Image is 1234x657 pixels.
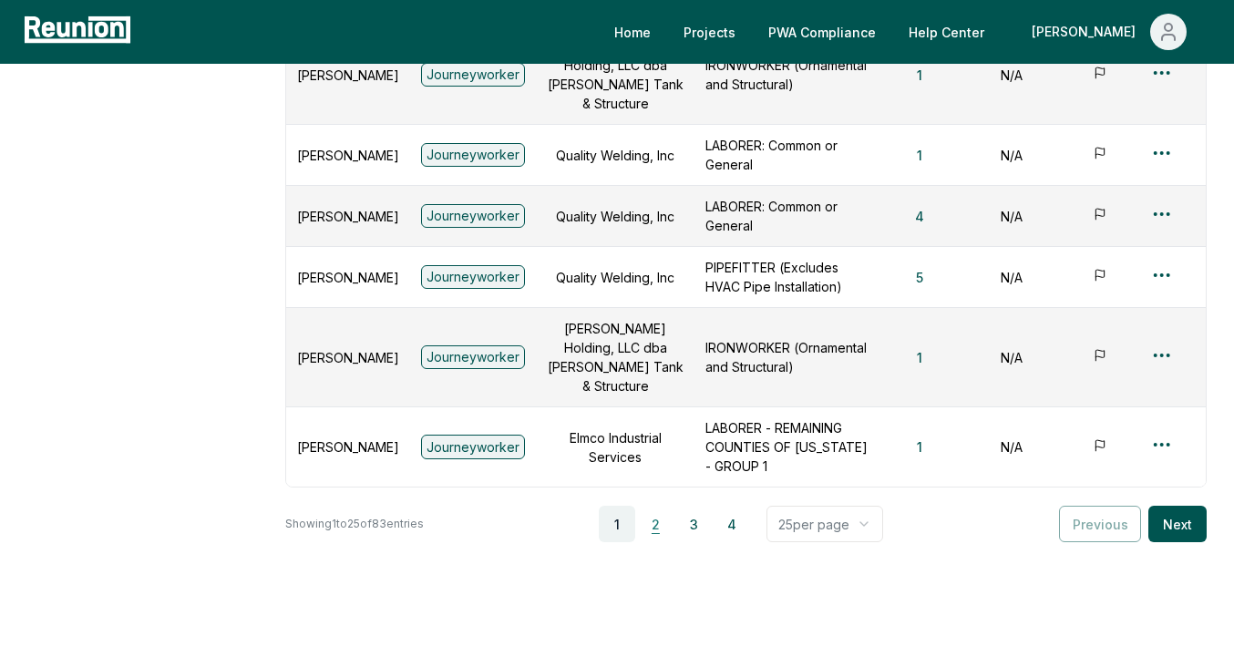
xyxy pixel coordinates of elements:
td: Elmco Industrial Services [536,407,694,488]
button: [PERSON_NAME] [1017,14,1201,50]
td: N/A [959,186,1064,247]
td: N/A [959,125,1064,186]
td: N/A [959,407,1064,488]
div: Journeyworker [421,143,525,167]
td: [PERSON_NAME] [286,125,410,186]
td: [PERSON_NAME] Holding, LLC dba [PERSON_NAME] Tank & Structure [536,26,694,125]
button: 1 [902,56,937,93]
button: 4 [714,506,750,542]
td: Quality Welding, Inc [536,247,694,308]
div: Journeyworker [421,345,525,369]
a: Home [600,14,665,50]
td: [PERSON_NAME] [286,186,410,247]
div: Journeyworker [421,435,525,458]
td: [PERSON_NAME] [286,247,410,308]
button: 1 [902,339,937,375]
a: Projects [669,14,750,50]
button: Next [1148,506,1207,542]
td: [PERSON_NAME] [286,407,410,488]
p: LABORER: Common or General [705,197,869,235]
p: IRONWORKER (Ornamental and Structural) [705,56,869,94]
button: 1 [902,429,937,466]
p: PIPEFITTER (Excludes HVAC Pipe Installation) [705,258,869,296]
div: Journeyworker [421,63,525,87]
td: [PERSON_NAME] Holding, LLC dba [PERSON_NAME] Tank & Structure [536,308,694,407]
button: 2 [637,506,674,542]
td: N/A [959,308,1064,407]
a: Help Center [894,14,999,50]
td: N/A [959,247,1064,308]
p: LABORER: Common or General [705,136,869,174]
td: Quality Welding, Inc [536,186,694,247]
button: 1 [902,137,937,173]
button: 3 [675,506,712,542]
td: Quality Welding, Inc [536,125,694,186]
button: 1 [599,506,635,542]
p: LABORER - REMAINING COUNTIES OF [US_STATE] - GROUP 1 [705,418,869,476]
div: Journeyworker [421,204,525,228]
td: N/A [959,26,1064,125]
button: 5 [901,259,938,295]
td: [PERSON_NAME] [286,308,410,407]
nav: Main [600,14,1216,50]
div: [PERSON_NAME] [1032,14,1143,50]
div: Journeyworker [421,265,525,289]
p: Showing 1 to 25 of 83 entries [285,515,424,533]
button: 4 [900,198,939,234]
td: [PERSON_NAME] [286,26,410,125]
a: PWA Compliance [754,14,890,50]
p: IRONWORKER (Ornamental and Structural) [705,338,869,376]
